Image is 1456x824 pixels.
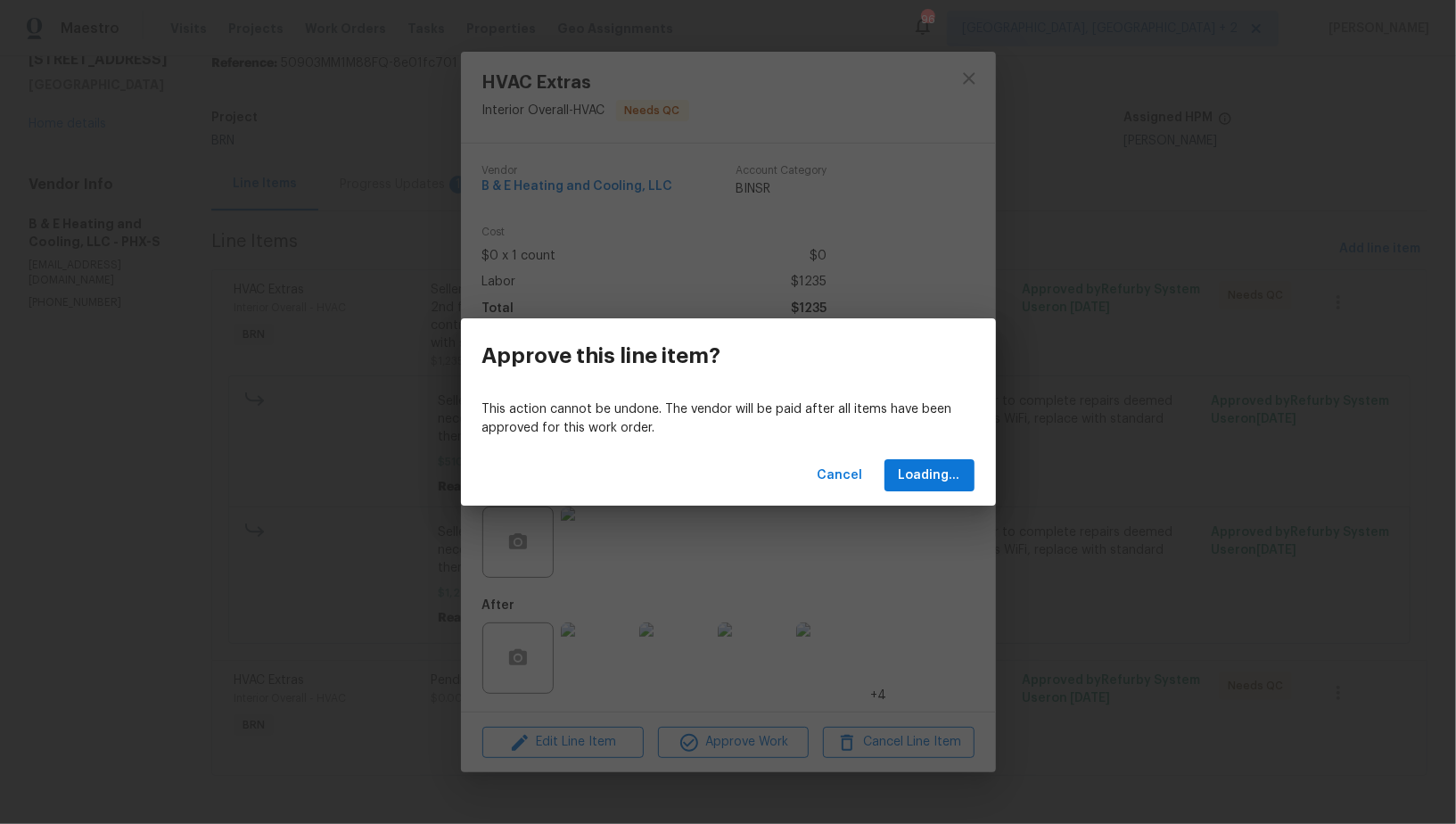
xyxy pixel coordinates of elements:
[482,400,975,438] p: This action cannot be undone. The vendor will be paid after all items have been approved for this...
[818,465,863,487] span: Cancel
[810,459,870,492] button: Cancel
[899,465,960,487] span: Loading...
[884,459,975,492] button: Loading...
[482,343,721,368] h3: Approve this line item?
